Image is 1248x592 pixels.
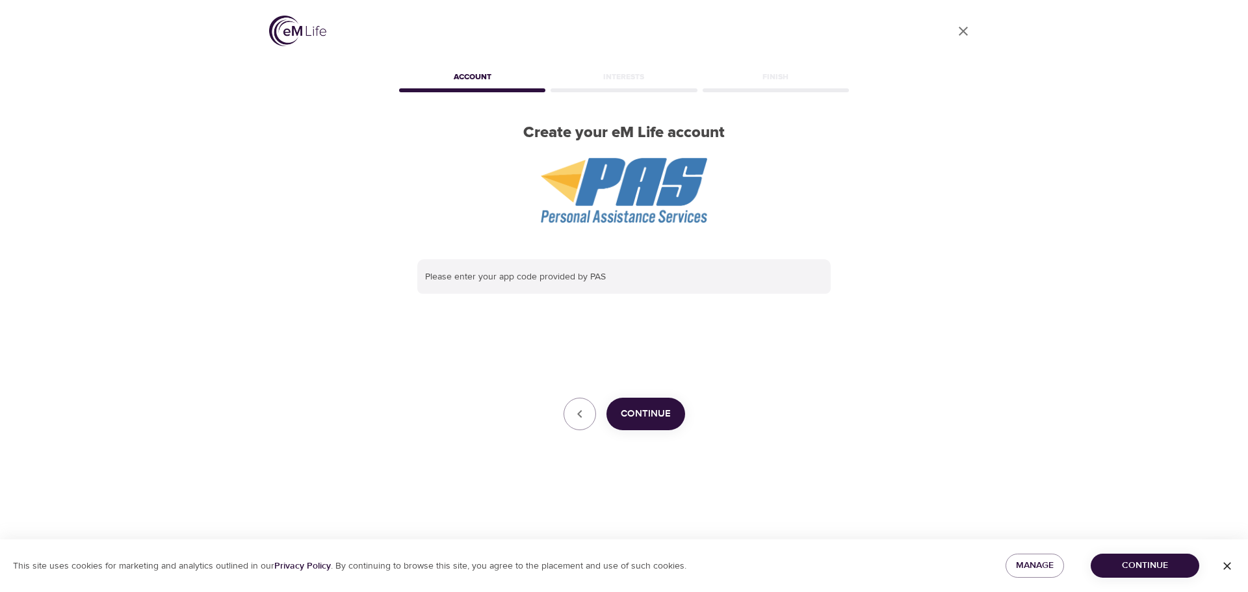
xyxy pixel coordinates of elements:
span: Continue [1101,558,1189,574]
button: Manage [1006,554,1064,578]
button: Continue [1091,554,1199,578]
img: PAS%20logo.png [541,158,708,223]
button: Continue [606,398,685,430]
h2: Create your eM Life account [396,123,851,142]
span: Continue [621,405,671,422]
a: close [948,16,979,47]
a: Privacy Policy [274,560,331,572]
span: Manage [1016,558,1054,574]
img: logo [269,16,326,46]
